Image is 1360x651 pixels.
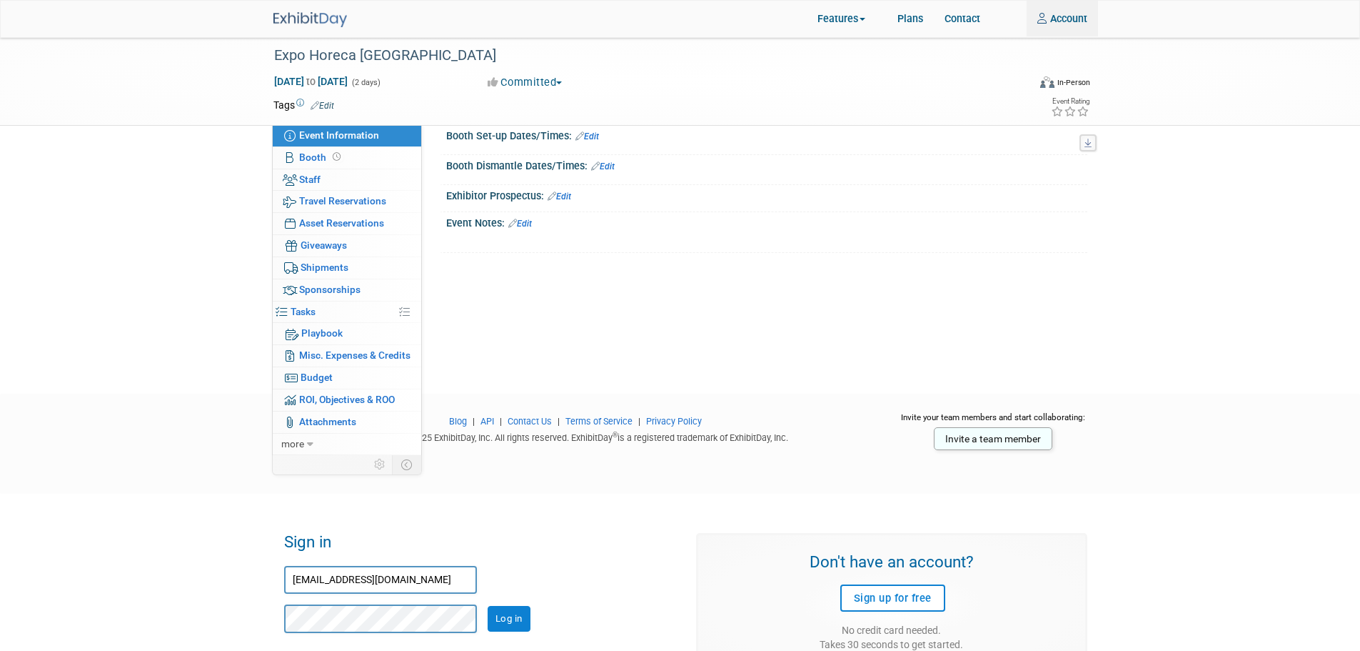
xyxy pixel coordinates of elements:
a: Booth [273,147,421,169]
input: Email Address [284,566,477,594]
a: Contact Us [508,416,552,427]
a: API [480,416,494,427]
span: | [469,416,478,427]
span: Playbook [301,327,343,339]
span: to [304,76,318,87]
a: Edit [508,219,532,229]
a: Sign up for free [840,585,945,612]
a: Blog [449,416,467,427]
span: Staff [299,174,321,185]
div: Event Notes: [446,212,1087,231]
td: Toggle Event Tabs [392,455,421,474]
a: Terms of Service [565,416,633,427]
span: | [554,416,563,427]
span: Asset Reservations [299,217,384,229]
img: Format-Inperson.png [1040,76,1054,88]
a: Privacy Policy [646,416,702,427]
div: Copyright © 2025 ExhibitDay, Inc. All rights reserved. ExhibitDay is a registered trademark of Ex... [273,428,879,444]
span: Shipments [301,262,348,273]
div: Invite your team members and start collaborating: [900,412,1087,433]
a: Asset Reservations [273,213,421,234]
a: Edit [548,192,571,202]
a: Contact [934,1,991,36]
a: Travel Reservations [273,191,421,212]
span: Tasks [291,306,316,317]
a: Account [1027,1,1098,36]
div: Booth Set-up Dates/Times: [446,125,1087,144]
a: Features [807,2,887,37]
span: Giveaways [301,239,347,251]
a: Giveaways [273,235,421,257]
a: more [273,434,421,455]
a: Misc. Expenses & Credits [273,345,421,367]
span: | [635,416,644,427]
div: In-Person [1057,77,1090,88]
span: (2 days) [351,78,381,87]
sup: ® [613,431,618,439]
div: Event Format [972,74,1091,96]
a: Attachments [273,412,421,433]
button: Committed [483,75,568,90]
span: Misc. Expenses & Credits [299,349,410,361]
span: | [496,416,505,427]
a: Budget [273,367,421,389]
a: Edit [575,131,599,141]
input: Log in [488,606,530,632]
span: Booth [299,151,343,163]
img: ExhibitDay [273,12,347,27]
span: Sponsorships [299,284,361,295]
td: Tags [273,98,334,112]
span: more [281,438,304,449]
a: Staff [273,169,421,191]
span: Event Information [299,129,379,141]
a: ROI, Objectives & ROO [273,389,421,411]
a: Edit [591,161,615,172]
span: Travel Reservations [299,195,386,207]
a: Sponsorships [273,279,421,301]
a: Tasks [273,302,421,323]
span: Budget [301,372,333,383]
div: Event Rating [1051,98,1089,105]
h1: Sign in [284,533,675,560]
a: Event Information [273,125,421,146]
h3: Don't have an account? [705,553,1078,574]
a: Invite a team member [934,427,1052,450]
div: No credit card needed. [705,623,1078,637]
span: Attachments [299,416,356,427]
div: Exhibitor Prospectus: [446,185,1087,204]
div: Booth Dismantle Dates/Times: [446,155,1087,174]
a: Playbook [273,323,421,344]
div: Expo Horeca [GEOGRAPHIC_DATA] [269,43,1021,69]
td: Personalize Event Tab Strip [368,455,393,474]
span: ROI, Objectives & ROO [299,394,395,405]
span: Booth not reserved yet [330,151,343,162]
a: Plans [887,1,934,36]
a: Shipments [273,257,421,279]
a: Edit [311,101,334,111]
span: [DATE] [DATE] [273,75,348,88]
